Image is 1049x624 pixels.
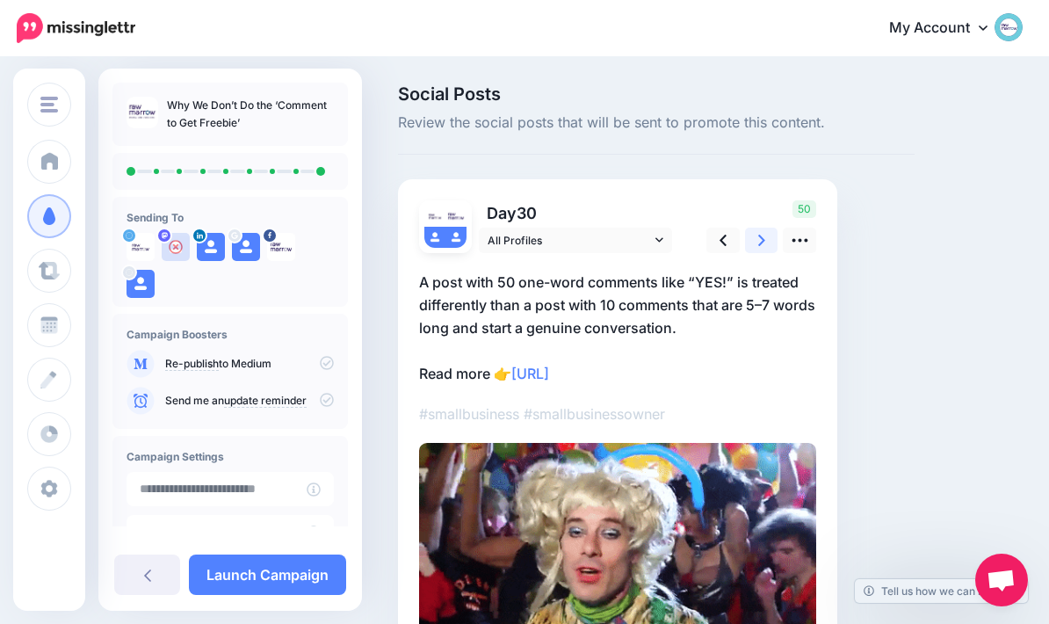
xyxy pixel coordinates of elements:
[975,554,1028,606] a: Open chat
[398,112,915,134] span: Review the social posts that will be sent to promote this content.
[127,211,334,224] h4: Sending To
[224,394,307,408] a: update reminder
[488,231,651,250] span: All Profiles
[445,227,467,248] img: user_default_image.png
[267,233,295,261] img: 294492358_484641736884675_2186767606985454504_n-bsa134096.png
[511,365,549,382] a: [URL]
[162,233,190,261] img: user_default_image.png
[17,13,135,43] img: Missinglettr
[424,206,445,227] img: XEgcVfS_-76803.jpg
[872,7,1023,50] a: My Account
[165,393,334,409] p: Send me an
[127,97,158,128] img: 942149aacecbdd4b59ae90ec3d1837de_thumb.jpg
[855,579,1028,603] a: Tell us how we can improve
[165,357,219,371] a: Re-publish
[127,328,334,341] h4: Campaign Boosters
[424,227,445,248] img: user_default_image.png
[197,233,225,261] img: user_default_image.png
[445,206,467,227] img: 294492358_484641736884675_2186767606985454504_n-bsa134096.png
[792,200,816,218] span: 50
[232,233,260,261] img: user_default_image.png
[479,200,675,226] p: Day
[398,85,915,103] span: Social Posts
[419,271,816,385] p: A post with 50 one-word comments like “YES!” is treated differently than a post with 10 comments ...
[419,403,816,425] p: #smallbusiness #smallbusinessowner
[127,270,155,298] img: user_default_image.png
[127,233,155,261] img: XEgcVfS_-76803.jpg
[127,450,334,463] h4: Campaign Settings
[167,97,334,132] p: Why We Don’t Do the ‘Comment to Get Freebie’
[479,228,672,253] a: All Profiles
[40,97,58,112] img: menu.png
[165,356,334,372] p: to Medium
[517,204,537,222] span: 30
